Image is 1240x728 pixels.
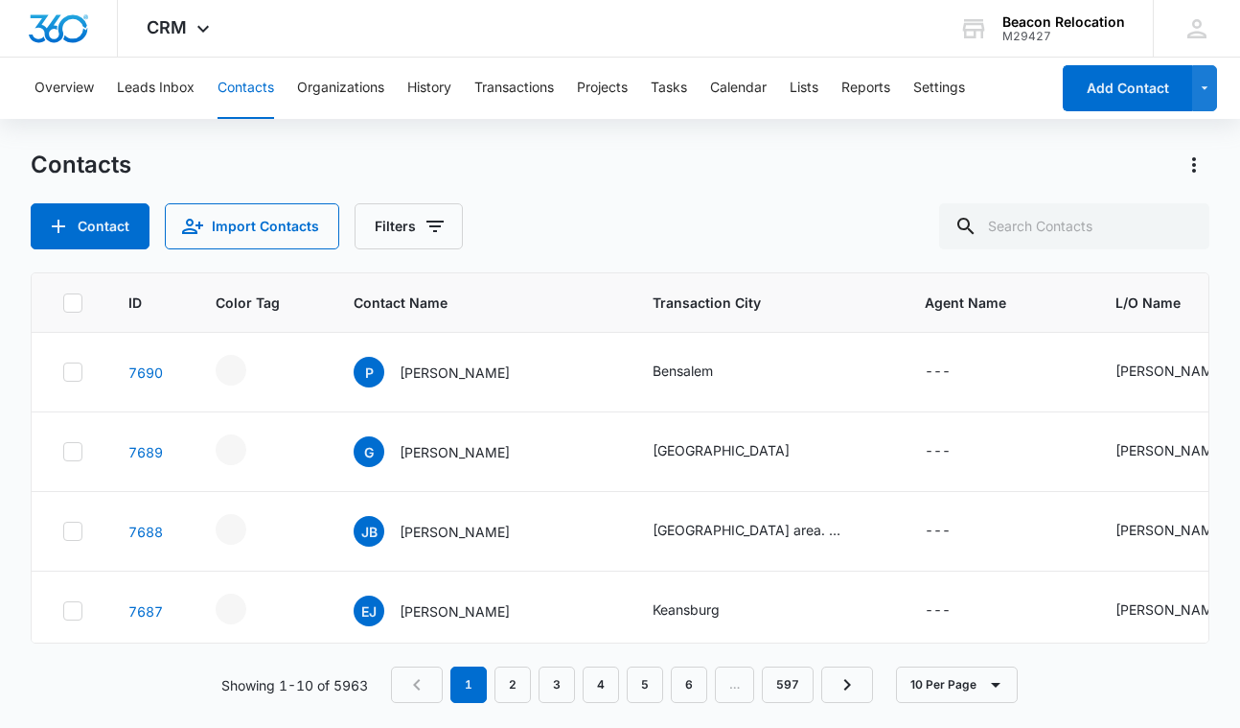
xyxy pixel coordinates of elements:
button: Add Contact [1063,65,1192,111]
div: Agent Name - - Select to Edit Field [925,599,985,622]
div: account id [1002,30,1125,43]
button: Organizations [297,58,384,119]
a: Navigate to contact details page for Josep Belles Portas [128,524,163,540]
div: --- [925,520,951,543]
a: Navigate to contact details page for Goldsberry [128,444,163,460]
button: Lists [790,58,818,119]
button: 10 Per Page [896,667,1018,703]
input: Search Contacts [939,203,1209,249]
div: Bensalem [653,361,713,381]
a: Page 4 [583,667,619,703]
button: Leads Inbox [117,58,195,119]
button: Transactions [474,58,554,119]
span: G [354,436,384,467]
button: Overview [34,58,94,119]
p: [PERSON_NAME] [400,601,510,622]
div: - - Select to Edit Field [216,355,281,386]
div: - - Select to Edit Field [216,434,281,465]
a: Page 3 [539,667,575,703]
div: Contact Name - Goldsberry - Select to Edit Field [354,436,544,467]
div: --- [925,361,951,384]
span: ID [128,293,142,313]
em: 1 [450,667,487,703]
div: Agent Name - - Select to Edit Field [925,520,985,543]
a: Page 5 [627,667,663,703]
span: EJ [354,596,384,626]
div: --- [925,599,951,622]
div: Transaction City - Keansburg - Select to Edit Field [653,599,754,622]
a: Page 597 [762,667,814,703]
div: --- [925,440,951,463]
button: Actions [1179,150,1209,180]
div: Transaction City - Cincinnati - Select to Edit Field [653,440,824,463]
p: Showing 1-10 of 5963 [221,675,368,695]
p: [PERSON_NAME] [400,363,510,383]
span: Color Tag [216,293,280,313]
a: Page 6 [671,667,707,703]
div: [PERSON_NAME] [1115,440,1226,460]
div: [PERSON_NAME] [1115,361,1226,381]
div: Transaction City - Bensalem - Select to Edit Field [653,361,747,384]
button: Projects [577,58,628,119]
span: Transaction City [653,293,879,313]
a: Page 2 [494,667,531,703]
button: Tasks [651,58,687,119]
button: History [407,58,451,119]
div: Contact Name - Phillips - Select to Edit Field [354,357,544,387]
div: - - Select to Edit Field [216,514,281,545]
p: [PERSON_NAME] [400,442,510,462]
p: [PERSON_NAME] [400,522,510,542]
div: Agent Name - - Select to Edit Field [925,361,985,384]
div: [GEOGRAPHIC_DATA] [653,440,790,460]
button: Import Contacts [165,203,339,249]
button: Settings [913,58,965,119]
span: Agent Name [925,293,1069,313]
div: Contact Name - Josep Belles Portas - Select to Edit Field [354,516,544,547]
a: Navigate to contact details page for Eurwin John Lopez [128,603,163,620]
div: [PERSON_NAME] [1115,599,1226,620]
div: account name [1002,14,1125,30]
span: JB [354,516,384,547]
button: Reports [841,58,890,119]
button: Filters [355,203,463,249]
div: Agent Name - - Select to Edit Field [925,440,985,463]
a: Next Page [821,667,873,703]
button: Contacts [218,58,274,119]
div: [PERSON_NAME] [1115,520,1226,540]
div: [GEOGRAPHIC_DATA] area. [GEOGRAPHIC_DATA], [GEOGRAPHIC_DATA], [GEOGRAPHIC_DATA], and [GEOGRAPHIC_... [653,520,844,540]
nav: Pagination [391,667,873,703]
span: P [354,357,384,387]
span: CRM [147,17,187,37]
button: Calendar [710,58,767,119]
div: Contact Name - Eurwin John Lopez - Select to Edit Field [354,596,544,626]
div: Keansburg [653,599,720,620]
div: Transaction City - Cape Cod area. Eastham, Wellfleet, Truro, and Provincetown. - Select to Edit F... [653,520,879,543]
a: Navigate to contact details page for Phillips [128,364,163,381]
button: Add Contact [31,203,149,249]
h1: Contacts [31,151,131,179]
span: Contact Name [354,293,579,313]
div: - - Select to Edit Field [216,594,281,624]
